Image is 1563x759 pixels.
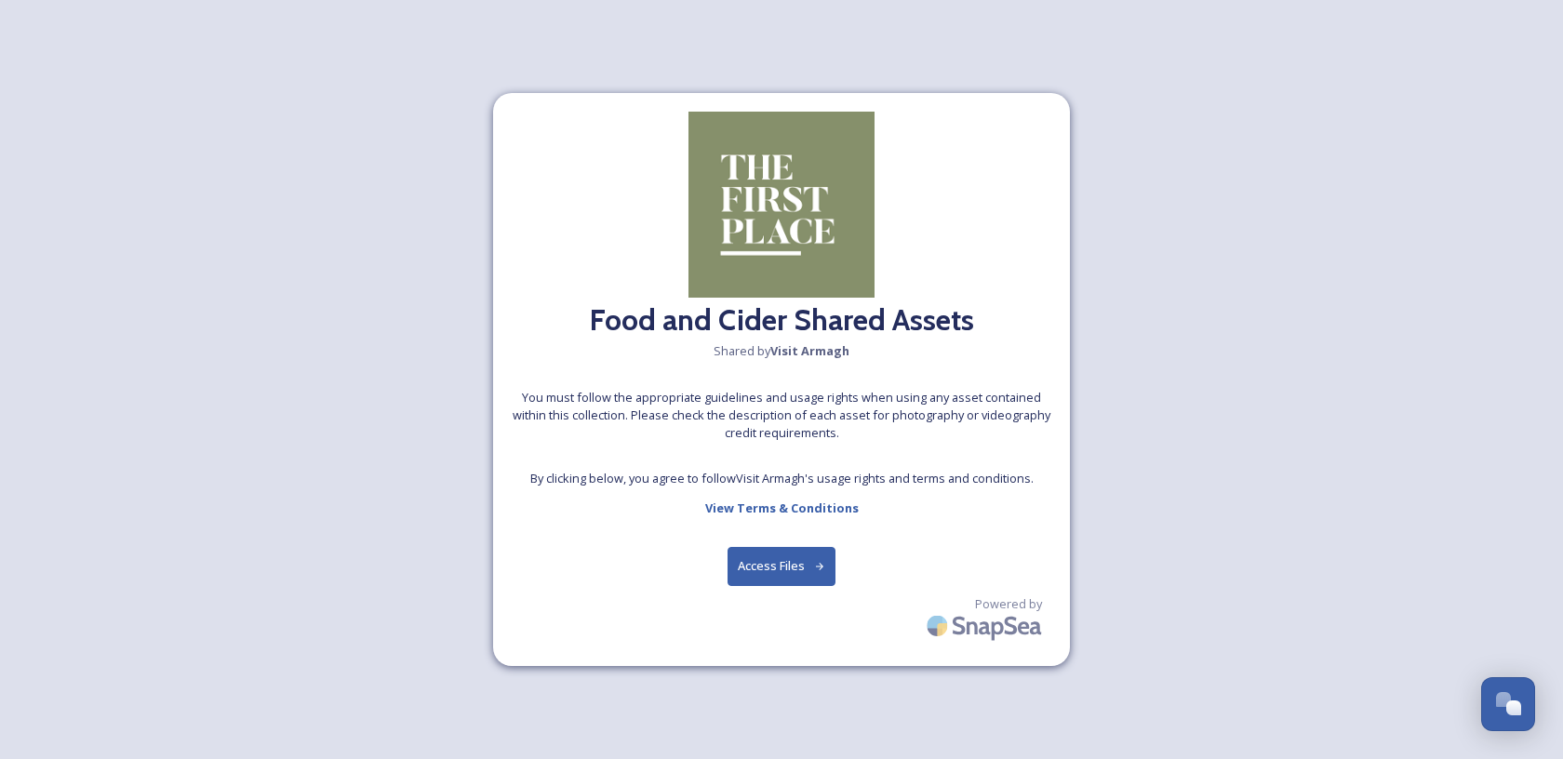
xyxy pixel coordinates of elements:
h2: Food and Cider Shared Assets [590,298,974,342]
span: Shared by [714,342,849,360]
img: download%20(6).png [688,112,875,298]
span: You must follow the appropriate guidelines and usage rights when using any asset contained within... [512,389,1051,443]
a: View Terms & Conditions [705,497,859,519]
strong: View Terms & Conditions [705,499,859,516]
strong: Visit Armagh [770,342,849,359]
button: Access Files [728,547,836,585]
span: By clicking below, you agree to follow Visit Armagh 's usage rights and terms and conditions. [530,470,1034,487]
img: SnapSea Logo [921,604,1051,647]
button: Open Chat [1481,677,1535,731]
span: Powered by [975,595,1042,613]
